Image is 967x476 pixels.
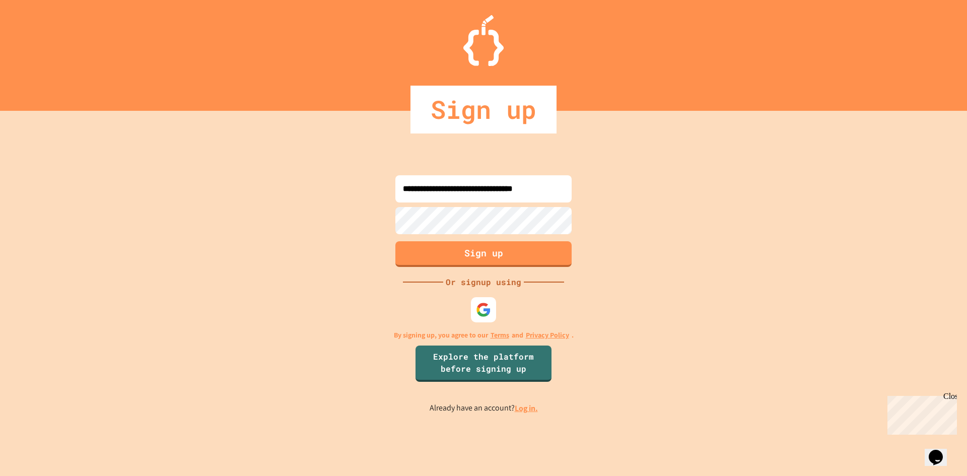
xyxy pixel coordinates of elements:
[476,302,491,317] img: google-icon.svg
[416,346,551,382] a: Explore the platform before signing up
[925,436,957,466] iframe: chat widget
[410,86,557,133] div: Sign up
[463,15,504,66] img: Logo.svg
[4,4,70,64] div: Chat with us now!Close
[515,403,538,414] a: Log in.
[430,402,538,415] p: Already have an account?
[526,330,569,341] a: Privacy Policy
[395,241,572,267] button: Sign up
[491,330,509,341] a: Terms
[394,330,574,341] p: By signing up, you agree to our and .
[443,276,524,288] div: Or signup using
[883,392,957,435] iframe: chat widget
